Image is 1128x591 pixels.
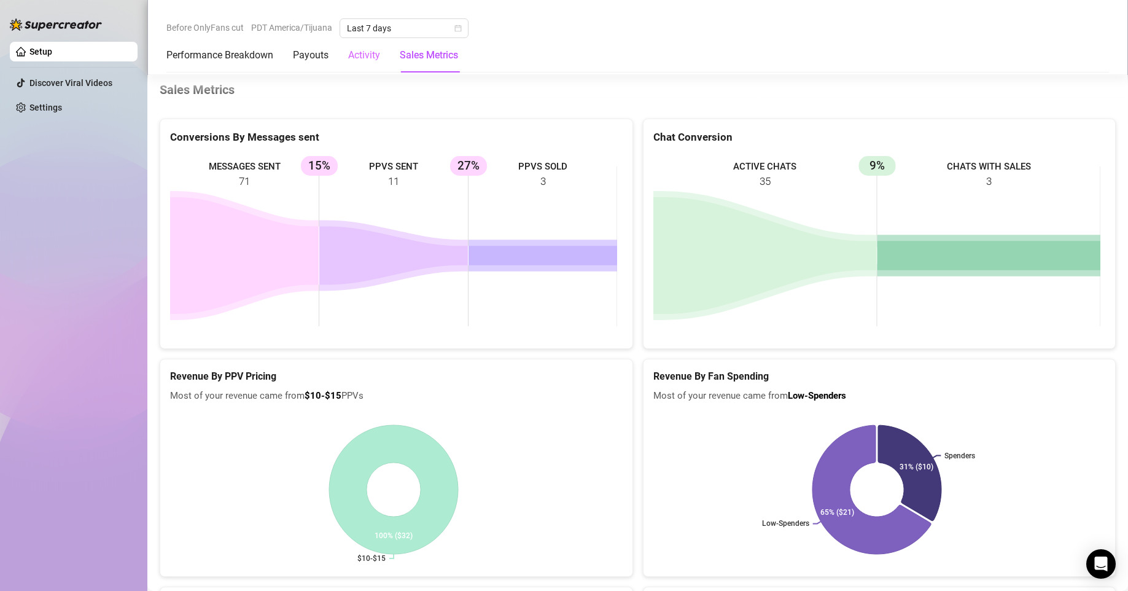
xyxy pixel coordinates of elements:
[10,18,102,31] img: logo-BBDzfeDw.svg
[293,48,329,63] div: Payouts
[251,18,332,37] span: PDT America/Tijuana
[1086,549,1116,579] div: Open Intercom Messenger
[170,369,623,384] h5: Revenue By PPV Pricing
[944,451,975,460] text: Spenders
[305,390,341,401] b: $10-$15
[160,81,1116,98] h4: Sales Metrics
[348,48,380,63] div: Activity
[454,25,462,32] span: calendar
[653,369,1106,384] h5: Revenue By Fan Spending
[400,48,458,63] div: Sales Metrics
[29,103,62,112] a: Settings
[166,48,273,63] div: Performance Breakdown
[653,129,1106,146] div: Chat Conversion
[357,554,386,563] text: $10-$15
[347,19,461,37] span: Last 7 days
[170,129,623,146] div: Conversions By Messages sent
[761,519,809,528] text: Low-Spenders
[29,78,112,88] a: Discover Viral Videos
[166,18,244,37] span: Before OnlyFans cut
[170,389,623,404] span: Most of your revenue came from PPVs
[653,389,1106,404] span: Most of your revenue came from
[788,390,846,401] b: Low-Spenders
[29,47,52,57] a: Setup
